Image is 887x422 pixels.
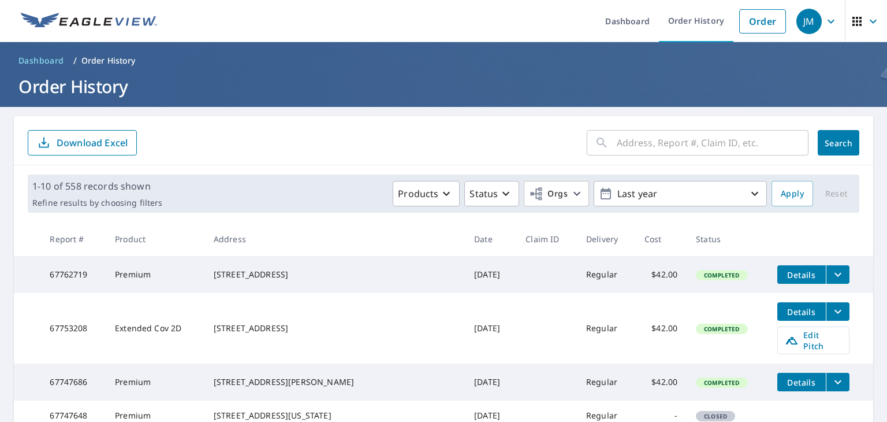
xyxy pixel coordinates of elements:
[106,364,204,401] td: Premium
[777,265,826,284] button: detailsBtn-67762719
[577,222,635,256] th: Delivery
[214,269,456,280] div: [STREET_ADDRESS]
[73,54,77,68] li: /
[18,55,64,66] span: Dashboard
[529,187,568,201] span: Orgs
[697,379,746,387] span: Completed
[697,412,734,420] span: Closed
[106,293,204,364] td: Extended Cov 2D
[32,198,162,208] p: Refine results by choosing filters
[772,181,813,206] button: Apply
[465,256,516,293] td: [DATE]
[635,256,687,293] td: $42.00
[21,13,157,30] img: EV Logo
[796,9,822,34] div: JM
[697,271,746,279] span: Completed
[32,179,162,193] p: 1-10 of 558 records shown
[14,51,69,70] a: Dashboard
[781,187,804,201] span: Apply
[826,265,849,284] button: filesDropdownBtn-67762719
[524,181,589,206] button: Orgs
[40,293,106,364] td: 67753208
[106,256,204,293] td: Premium
[464,181,519,206] button: Status
[204,222,465,256] th: Address
[469,187,498,201] p: Status
[577,256,635,293] td: Regular
[784,269,819,280] span: Details
[393,181,460,206] button: Products
[214,323,456,334] div: [STREET_ADDRESS]
[617,127,808,159] input: Address, Report #, Claim ID, etc.
[777,327,849,354] a: Edit Pitch
[635,222,687,256] th: Cost
[214,376,456,388] div: [STREET_ADDRESS][PERSON_NAME]
[739,9,786,34] a: Order
[28,130,137,156] button: Download Excel
[784,377,819,388] span: Details
[465,364,516,401] td: [DATE]
[214,410,456,421] div: [STREET_ADDRESS][US_STATE]
[827,138,850,149] span: Search
[577,364,635,401] td: Regular
[687,222,768,256] th: Status
[785,330,842,351] span: Edit Pitch
[826,373,849,391] button: filesDropdownBtn-67747686
[465,293,516,364] td: [DATE]
[818,130,859,156] button: Search
[826,302,849,321] button: filesDropdownBtn-67753208
[40,256,106,293] td: 67762719
[697,325,746,333] span: Completed
[106,222,204,256] th: Product
[613,184,748,204] p: Last year
[777,302,826,321] button: detailsBtn-67753208
[777,373,826,391] button: detailsBtn-67747686
[635,293,687,364] td: $42.00
[465,222,516,256] th: Date
[635,364,687,401] td: $42.00
[40,222,106,256] th: Report #
[516,222,577,256] th: Claim ID
[57,136,128,149] p: Download Excel
[14,51,873,70] nav: breadcrumb
[40,364,106,401] td: 67747686
[784,306,819,317] span: Details
[14,75,873,98] h1: Order History
[81,55,136,66] p: Order History
[577,293,635,364] td: Regular
[594,181,767,206] button: Last year
[398,187,438,201] p: Products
